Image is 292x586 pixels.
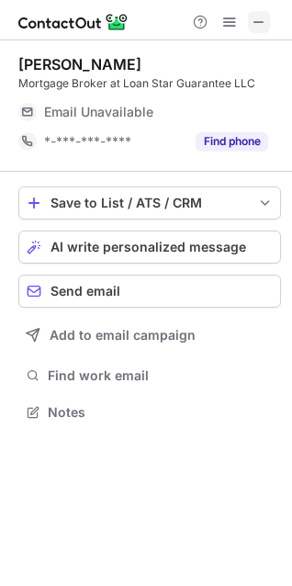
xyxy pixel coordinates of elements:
[18,363,281,389] button: Find work email
[48,367,274,384] span: Find work email
[18,231,281,264] button: AI write personalized message
[48,404,274,421] span: Notes
[51,196,249,210] div: Save to List / ATS / CRM
[18,319,281,352] button: Add to email campaign
[50,328,196,343] span: Add to email campaign
[18,186,281,220] button: save-profile-one-click
[18,275,281,308] button: Send email
[18,55,141,73] div: [PERSON_NAME]
[51,240,246,254] span: AI write personalized message
[18,11,129,33] img: ContactOut v5.3.10
[51,284,120,299] span: Send email
[18,400,281,425] button: Notes
[18,75,281,92] div: Mortgage Broker at Loan Star Guarantee LLC
[44,104,153,120] span: Email Unavailable
[196,132,268,151] button: Reveal Button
